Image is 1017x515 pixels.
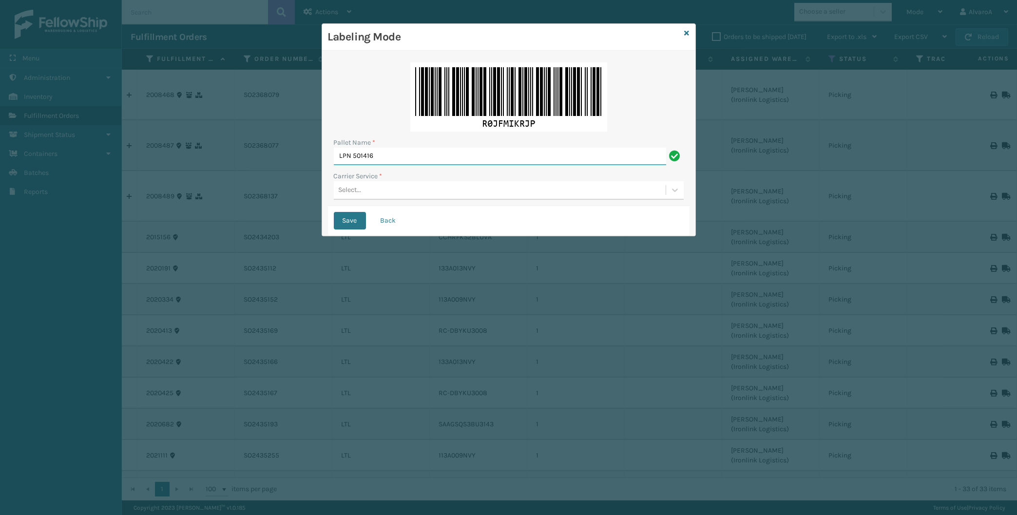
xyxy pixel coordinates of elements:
[372,212,405,229] button: Back
[410,62,607,132] img: HEE+fePrC71xDKcXs+40Eo+AAIgAAIgEATBCCUJjByExAAARAAAQgFHwABEAABEGiCAITSBEZuAgIgAAIgAKHgAyAAAiAAAk0...
[334,171,383,181] label: Carrier Service
[328,30,681,44] h3: Labeling Mode
[339,185,362,195] div: Select...
[334,212,366,229] button: Save
[334,137,376,148] label: Pallet Name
